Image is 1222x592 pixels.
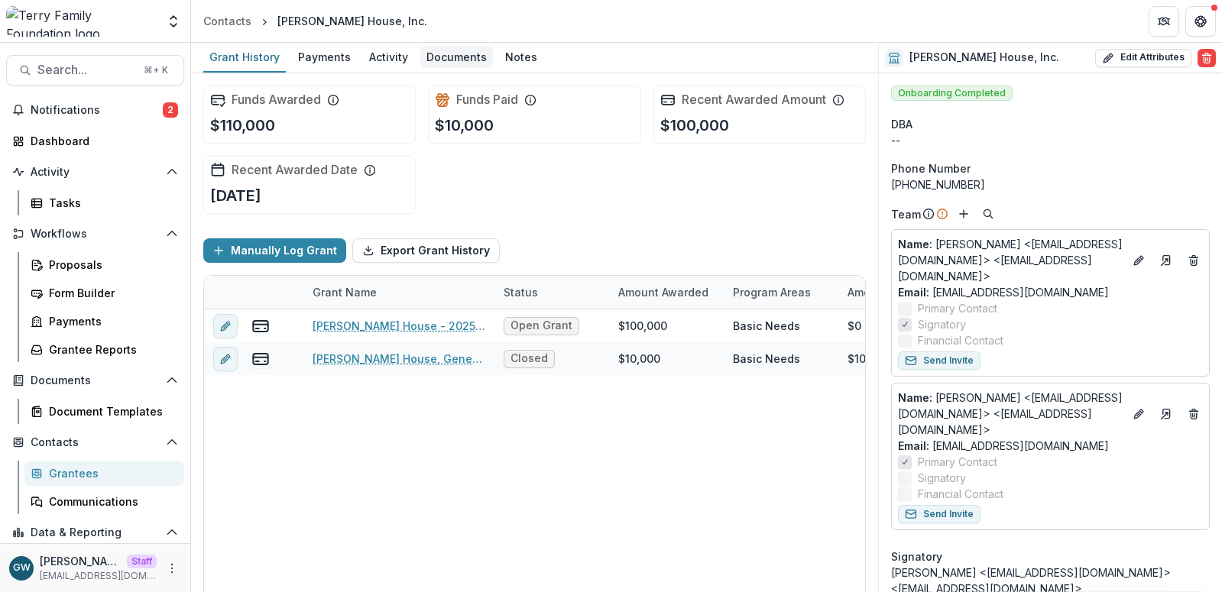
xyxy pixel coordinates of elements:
[203,46,286,68] div: Grant History
[277,13,427,29] div: [PERSON_NAME] House, Inc.
[6,6,157,37] img: Terry Family Foundation logo
[918,300,997,316] span: Primary Contact
[13,563,31,573] div: Grace Willig
[682,92,826,107] h2: Recent Awarded Amount
[303,276,494,309] div: Grant Name
[420,43,493,73] a: Documents
[24,190,184,215] a: Tasks
[898,238,932,251] span: Name :
[49,403,172,419] div: Document Templates
[127,555,157,568] p: Staff
[618,318,667,334] div: $100,000
[1154,402,1178,426] a: Go to contact
[1185,6,1216,37] button: Get Help
[420,46,493,68] div: Documents
[40,569,157,583] p: [EMAIL_ADDRESS][DOMAIN_NAME]
[909,51,1059,64] h2: [PERSON_NAME] House, Inc.
[724,276,838,309] div: Program Areas
[1154,248,1178,273] a: Go to contact
[6,128,184,154] a: Dashboard
[1185,251,1203,270] button: Deletes
[848,318,861,334] div: $0
[435,114,494,137] p: $10,000
[24,399,184,424] a: Document Templates
[898,391,932,404] span: Name :
[456,92,518,107] h2: Funds Paid
[213,314,238,338] button: edit
[363,43,414,73] a: Activity
[494,276,609,309] div: Status
[31,166,160,179] span: Activity
[49,195,172,211] div: Tasks
[232,92,321,107] h2: Funds Awarded
[6,55,184,86] button: Search...
[213,347,238,371] button: edit
[210,114,275,137] p: $110,000
[918,316,966,332] span: Signatory
[24,252,184,277] a: Proposals
[49,285,172,301] div: Form Builder
[918,332,1003,348] span: Financial Contact
[1130,405,1148,423] button: Edit
[141,62,171,79] div: ⌘ + K
[24,461,184,486] a: Grantees
[848,351,890,367] div: $10,000
[251,317,270,335] button: view-payments
[203,238,346,263] button: Manually Log Grant
[1185,405,1203,423] button: Deletes
[898,390,1123,438] a: Name: [PERSON_NAME] <[EMAIL_ADDRESS][DOMAIN_NAME]> <[EMAIL_ADDRESS][DOMAIN_NAME]>
[609,276,724,309] div: Amount Awarded
[49,493,172,510] div: Communications
[891,160,971,176] span: Phone Number
[891,132,1210,148] div: --
[918,486,1003,502] span: Financial Contact
[733,318,800,334] div: Basic Needs
[163,102,178,118] span: 2
[979,205,997,223] button: Search
[1095,49,1191,67] button: Edit Attributes
[31,228,160,241] span: Workflows
[6,160,184,184] button: Open Activity
[499,43,543,73] a: Notes
[24,337,184,362] a: Grantee Reports
[203,43,286,73] a: Grant History
[891,206,921,222] p: Team
[24,309,184,334] a: Payments
[918,454,997,470] span: Primary Contact
[733,351,800,367] div: Basic Needs
[6,520,184,545] button: Open Data & Reporting
[891,548,942,565] span: Signatory
[499,46,543,68] div: Notes
[31,436,160,449] span: Contacts
[955,205,973,223] button: Add
[49,465,172,481] div: Grantees
[6,98,184,122] button: Notifications2
[352,238,500,263] button: Export Grant History
[511,319,572,332] span: Open Grant
[618,351,660,367] div: $10,000
[898,284,1109,300] a: Email: [EMAIL_ADDRESS][DOMAIN_NAME]
[6,368,184,393] button: Open Documents
[511,352,548,365] span: Closed
[49,341,172,357] div: Grantee Reports
[232,163,358,177] h2: Recent Awarded Date
[609,284,718,300] div: Amount Awarded
[6,430,184,455] button: Open Contacts
[918,470,966,486] span: Signatory
[898,439,929,452] span: Email:
[898,351,981,370] button: Send Invite
[197,10,258,32] a: Contacts
[163,6,184,37] button: Open entity switcher
[49,257,172,273] div: Proposals
[891,86,1013,101] span: Onboarding Completed
[31,526,160,539] span: Data & Reporting
[724,284,820,300] div: Program Areas
[898,236,1123,284] p: [PERSON_NAME] <[EMAIL_ADDRESS][DOMAIN_NAME]> <[EMAIL_ADDRESS][DOMAIN_NAME]>
[24,489,184,514] a: Communications
[31,374,160,387] span: Documents
[37,63,135,77] span: Search...
[838,276,953,309] div: Amount Paid
[163,559,181,577] button: More
[203,13,251,29] div: Contacts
